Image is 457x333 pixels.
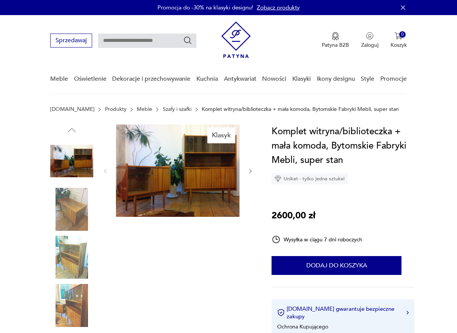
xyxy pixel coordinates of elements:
a: Style [361,64,374,94]
a: Antykwariat [224,64,256,94]
a: Klasyki [292,64,311,94]
img: Ikona strzałki w prawo [406,311,409,315]
div: Unikat - tylko jedna sztuka! [272,173,348,184]
a: Meble [50,64,68,94]
p: Koszyk [391,41,407,49]
button: Patyna B2B [322,32,349,49]
button: [DOMAIN_NAME] gwarantuje bezpieczne zakupy [277,305,409,320]
p: Promocja do -30% na klasyki designu! [157,4,253,11]
a: Kuchnia [196,64,218,94]
img: Ikona diamentu [275,175,281,182]
a: Dekoracje i przechowywanie [112,64,190,94]
a: Produkty [105,106,127,112]
a: Ikony designu [317,64,355,94]
img: Zdjęcie produktu Komplet witryna/biblioteczka + mała komoda, Bytomskie Fabryki Mebli, super stan [50,284,93,327]
div: Klasyk [207,127,235,143]
a: Zobacz produkty [257,4,300,11]
p: Zaloguj [361,41,378,49]
a: [DOMAIN_NAME] [50,106,94,112]
div: 0 [399,31,406,38]
img: Zdjęcie produktu Komplet witryna/biblioteczka + mała komoda, Bytomskie Fabryki Mebli, super stan [116,124,239,217]
img: Zdjęcie produktu Komplet witryna/biblioteczka + mała komoda, Bytomskie Fabryki Mebli, super stan [50,140,93,183]
p: 2600,00 zł [272,209,315,223]
div: Wysyłka w ciągu 7 dni roboczych [272,235,362,244]
p: Patyna B2B [322,41,349,49]
a: Nowości [262,64,286,94]
img: Ikona medalu [332,32,339,40]
button: Zaloguj [361,32,378,49]
p: Komplet witryna/biblioteczka + mała komoda, Bytomskie Fabryki Mebli, super stan [202,106,399,112]
button: Sprzedawaj [50,34,92,48]
a: Meble [137,106,152,112]
a: Oświetlenie [74,64,107,94]
a: Szafy i szafki [163,106,191,112]
img: Zdjęcie produktu Komplet witryna/biblioteczka + mała komoda, Bytomskie Fabryki Mebli, super stan [50,188,93,231]
img: Zdjęcie produktu Komplet witryna/biblioteczka + mała komoda, Bytomskie Fabryki Mebli, super stan [50,236,93,279]
a: Promocje [380,64,407,94]
button: Dodaj do koszyka [272,256,401,275]
img: Ikona certyfikatu [277,309,285,316]
button: 0Koszyk [391,32,407,49]
a: Ikona medaluPatyna B2B [322,32,349,49]
li: Ochrona Kupującego [277,323,328,330]
img: Ikonka użytkownika [366,32,374,40]
img: Patyna - sklep z meblami i dekoracjami vintage [221,21,251,58]
button: Szukaj [183,36,192,45]
a: Sprzedawaj [50,38,92,44]
img: Ikona koszyka [395,32,402,40]
h1: Komplet witryna/biblioteczka + mała komoda, Bytomskie Fabryki Mebli, super stan [272,124,414,167]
